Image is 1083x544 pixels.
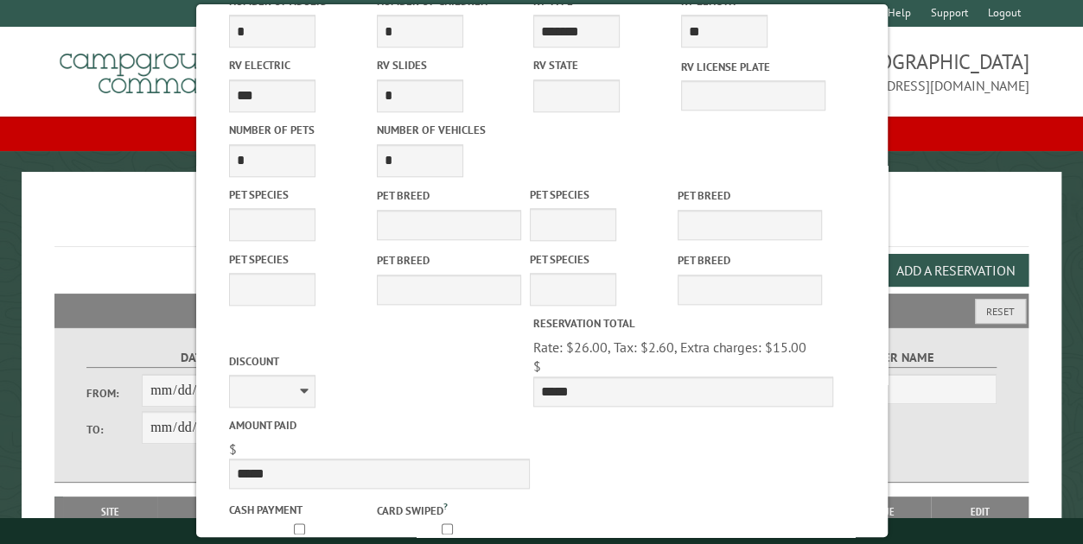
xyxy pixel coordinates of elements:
[931,497,1029,528] th: Edit
[86,421,143,438] label: To:
[532,338,806,356] span: Rate: $26.00, Tax: $2.60
[529,251,673,268] label: Pet species
[86,348,310,368] label: Dates
[228,187,373,203] label: Pet species
[157,497,282,528] th: Dates
[376,57,520,73] label: RV Slides
[376,499,520,518] label: Card swiped
[881,254,1029,287] button: Add a Reservation
[228,251,373,268] label: Pet species
[228,122,373,138] label: Number of Pets
[680,59,825,75] label: RV License Plate
[532,57,677,73] label: RV State
[677,252,821,269] label: Pet breed
[376,187,520,204] label: Pet breed
[532,357,540,375] span: $
[376,252,520,269] label: Pet breed
[376,122,520,138] label: Number of Vehicles
[443,500,447,512] a: ?
[529,187,673,203] label: Pet species
[677,187,821,204] label: Pet breed
[54,294,1029,326] h2: Filters
[228,502,373,518] label: Cash payment
[54,34,271,101] img: Campground Commander
[228,417,529,433] label: Amount paid
[54,199,1029,247] h1: Reservations
[228,440,236,458] span: $
[673,338,806,356] span: , Extra charges: $15.00
[63,497,157,528] th: Site
[228,353,529,370] label: Discount
[228,57,373,73] label: RV Electric
[86,385,143,402] label: From:
[532,315,833,332] label: Reservation Total
[975,299,1026,324] button: Reset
